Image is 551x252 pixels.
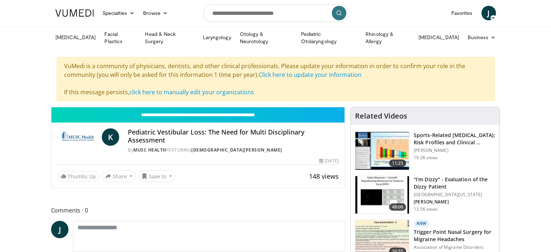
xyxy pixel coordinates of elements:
[102,128,119,146] a: K
[414,192,495,198] p: [GEOGRAPHIC_DATA][US_STATE]
[138,170,175,182] button: Save to
[128,128,339,144] h4: Pediatric Vestibular Loss: The Need for Multi Disciplinary Assessment
[447,6,477,20] a: Favorites
[355,176,409,214] img: 5373e1fe-18ae-47e7-ad82-0c604b173657.150x105_q85_crop-smart_upscale.jpg
[414,228,495,243] h3: Trigger Point Nasal Surgery for Migraine Headaches
[51,206,345,215] span: Comments 0
[361,30,414,45] a: Rhinology & Allergy
[128,147,339,153] div: By FEATURING
[259,71,362,79] a: Click here to update your information
[139,6,172,20] a: Browse
[98,6,139,20] a: Specialties
[55,9,94,17] img: VuMedi Logo
[414,30,463,45] a: [MEDICAL_DATA]
[199,30,235,45] a: Laryngology
[389,160,406,167] span: 11:25
[414,148,495,153] p: [PERSON_NAME]
[414,220,430,227] p: New
[414,199,495,205] p: [PERSON_NAME]
[319,158,339,164] div: [DATE]
[414,206,438,212] p: 13.5K views
[414,244,495,250] p: Association of Migraine Disorders
[355,132,409,170] img: 08afef1c-1772-4843-bab8-5d66fc7c83cc.150x105_q85_crop-smart_upscale.jpg
[133,147,166,153] a: MUSC Health
[129,88,254,96] a: click here to manually edit your organizations
[191,147,282,153] a: [DEMOGRAPHIC_DATA][PERSON_NAME]
[57,128,99,146] img: MUSC Health
[100,30,141,45] a: Facial Plastics
[102,170,136,182] button: Share
[355,176,495,214] a: 48:00 "I'm Dizzy" - Evaluation of the Dizzy Patient [GEOGRAPHIC_DATA][US_STATE] [PERSON_NAME] 13....
[51,30,100,45] a: [MEDICAL_DATA]
[51,221,68,238] a: J
[309,172,339,181] span: 148 views
[481,6,496,20] a: J
[414,132,495,146] h3: Sports-Related [MEDICAL_DATA]: Risk Profiles and Clinical …
[463,30,500,45] a: Business
[57,57,495,101] div: VuMedi is a community of physicians, dentists, and other clinical professionals. Please update yo...
[57,171,99,182] a: Thumbs Up
[203,4,348,22] input: Search topics, interventions
[235,30,297,45] a: Otology & Neurotology
[414,155,438,161] p: 19.2K views
[355,112,407,120] h4: Related Videos
[355,132,495,170] a: 11:25 Sports-Related [MEDICAL_DATA]: Risk Profiles and Clinical … [PERSON_NAME] 19.2K views
[141,30,198,45] a: Head & Neck Surgery
[389,203,406,211] span: 48:00
[297,30,361,45] a: Pediatric Otolaryngology
[414,176,495,190] h3: "I'm Dizzy" - Evaluation of the Dizzy Patient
